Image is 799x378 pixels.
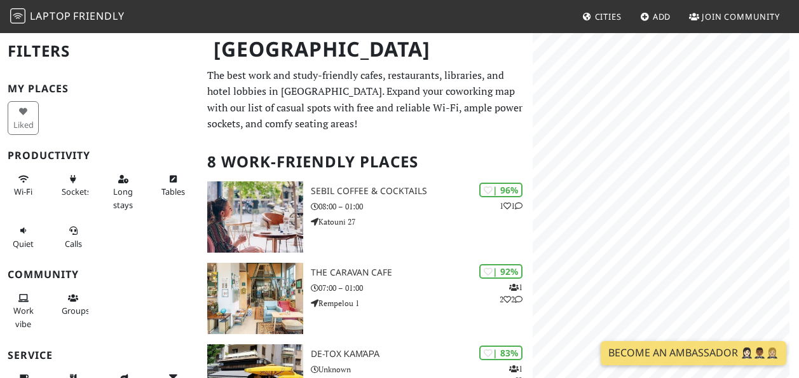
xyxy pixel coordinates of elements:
a: LaptopFriendly LaptopFriendly [10,6,125,28]
button: Groups [58,288,89,321]
span: Join Community [702,11,780,22]
span: Cities [595,11,622,22]
p: Katouni 27 [311,216,533,228]
span: Quiet [13,238,34,249]
h2: 8 Work-Friendly Places [207,143,525,181]
h3: De-tox Καμάρα [311,349,533,360]
p: The best work and study-friendly cafes, restaurants, libraries, and hotel lobbies in [GEOGRAPHIC_... [207,67,525,132]
h3: Productivity [8,150,192,162]
h1: [GEOGRAPHIC_DATA] [203,32,530,67]
button: Quiet [8,220,39,254]
p: 1 1 [500,200,522,212]
h3: Sebil Coffee & Cocktails [311,186,533,197]
p: 07:00 – 01:00 [311,282,533,294]
span: Friendly [73,9,124,23]
a: Add [635,5,676,28]
button: Long stays [107,169,139,215]
span: People working [13,305,34,329]
button: Calls [58,220,89,254]
div: | 92% [479,264,522,279]
span: Work-friendly tables [161,186,185,197]
p: 1 2 2 [500,281,522,305]
span: Add [653,11,671,22]
a: The Caravan Cafe | 92% 122 The Caravan Cafe 07:00 – 01:00 Rempelou 1 [200,263,533,334]
span: Power sockets [62,186,91,197]
a: Become an Ambassador 🤵🏻‍♀️🤵🏾‍♂️🤵🏼‍♀️ [601,341,786,365]
p: Rempelou 1 [311,297,533,309]
div: | 96% [479,183,522,197]
h3: Service [8,349,192,361]
button: Tables [158,169,189,202]
p: 08:00 – 01:00 [311,200,533,213]
button: Work vibe [8,288,39,334]
span: Video/audio calls [65,238,82,249]
span: Laptop [30,9,71,23]
h3: The Caravan Cafe [311,267,533,278]
span: Group tables [62,305,90,316]
h3: My Places [8,83,192,95]
img: The Caravan Cafe [207,263,303,334]
span: Long stays [113,186,133,210]
span: Stable Wi-Fi [14,186,32,197]
a: Sebil Coffee & Cocktails | 96% 11 Sebil Coffee & Cocktails 08:00 – 01:00 Katouni 27 [200,181,533,253]
a: Join Community [684,5,785,28]
h2: Filters [8,32,192,71]
a: Cities [577,5,627,28]
img: Sebil Coffee & Cocktails [207,181,303,253]
div: | 83% [479,346,522,360]
img: LaptopFriendly [10,8,25,24]
p: Unknown [311,363,533,375]
button: Sockets [58,169,89,202]
button: Wi-Fi [8,169,39,202]
h3: Community [8,269,192,281]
